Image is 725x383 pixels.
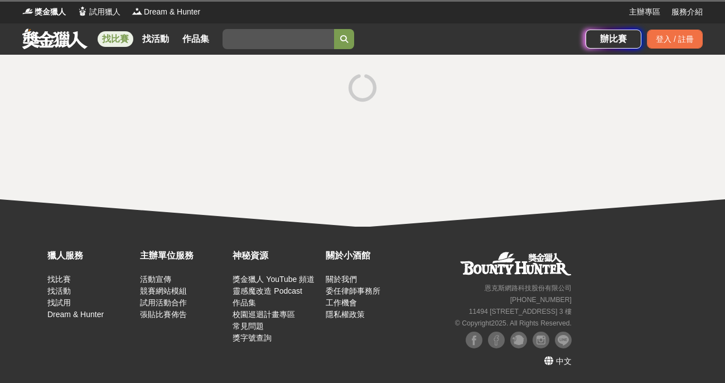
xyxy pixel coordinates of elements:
[629,6,660,18] a: 主辦專區
[485,284,572,292] small: 恩克斯網路科技股份有限公司
[22,6,66,18] a: Logo獎金獵人
[233,249,320,262] div: 神秘資源
[35,6,66,18] span: 獎金獵人
[22,6,33,17] img: Logo
[178,31,214,47] a: 作品集
[510,332,527,348] img: Plurk
[140,310,187,319] a: 張貼比賽佈告
[98,31,133,47] a: 找比賽
[144,6,200,18] span: Dream & Hunter
[556,357,572,366] span: 中文
[326,286,380,295] a: 委任律師事務所
[132,6,200,18] a: LogoDream & Hunter
[233,286,302,295] a: 靈感魔改造 Podcast
[233,275,315,284] a: 獎金獵人 YouTube 頻道
[671,6,703,18] a: 服務介紹
[488,332,505,348] img: Facebook
[140,298,187,307] a: 試用活動合作
[47,310,104,319] a: Dream & Hunter
[77,6,88,17] img: Logo
[132,6,143,17] img: Logo
[326,275,357,284] a: 關於我們
[47,275,71,284] a: 找比賽
[233,322,264,331] a: 常見問題
[455,319,572,327] small: © Copyright 2025 . All Rights Reserved.
[138,31,173,47] a: 找活動
[586,30,641,49] a: 辦比賽
[469,308,572,315] small: 11494 [STREET_ADDRESS] 3 樓
[89,6,120,18] span: 試用獵人
[140,249,227,262] div: 主辦單位服務
[326,249,413,262] div: 關於小酒館
[510,296,572,304] small: [PHONE_NUMBER]
[233,298,256,307] a: 作品集
[233,333,272,342] a: 獎字號查詢
[140,286,187,295] a: 競賽網站模組
[555,332,572,348] img: LINE
[47,249,134,262] div: 獵人服務
[47,286,71,295] a: 找活動
[326,298,357,307] a: 工作機會
[647,30,703,49] div: 登入 / 註冊
[533,332,549,348] img: Instagram
[233,310,295,319] a: 校園巡迴計畫專區
[77,6,120,18] a: Logo試用獵人
[326,310,365,319] a: 隱私權政策
[47,298,71,307] a: 找試用
[140,275,171,284] a: 活動宣傳
[466,332,482,348] img: Facebook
